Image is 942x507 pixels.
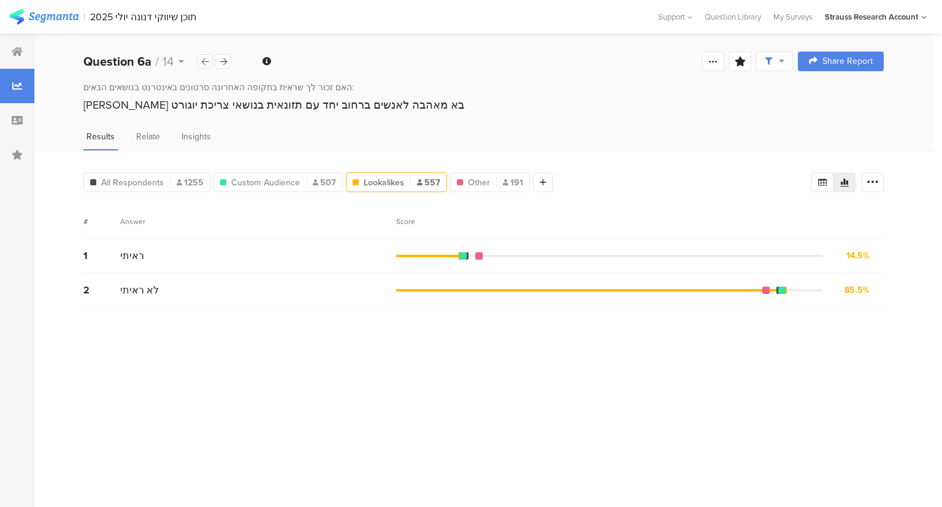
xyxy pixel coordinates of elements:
[177,176,204,189] span: 1255
[155,52,159,71] span: /
[83,216,120,227] div: #
[83,249,120,263] div: 1
[364,176,404,189] span: Lookalikes
[163,52,174,71] span: 14
[136,130,160,143] span: Relate
[468,176,490,189] span: Other
[120,283,159,297] span: לא ראיתי
[86,130,115,143] span: Results
[9,9,78,25] img: segmanta logo
[83,97,884,113] div: [PERSON_NAME] בא מאהבה לאנשים ברחוב יחד עם תזונאית בנושאי צריכת יוגורט
[846,249,870,262] div: 14.5%
[231,176,300,189] span: Custom Audience
[83,10,85,24] div: |
[101,176,164,189] span: All Respondents
[83,52,151,71] b: Question 6a
[396,216,422,227] div: Score
[417,176,440,189] span: 557
[503,176,523,189] span: 191
[90,11,197,23] div: תוכן שיווקי דנונה יולי 2025
[182,130,211,143] span: Insights
[83,81,884,94] div: האם זכור לך שראית בתקופה האחרונה סרטונים באינטרנט בנושאים הבאים:
[120,216,145,227] div: Answer
[822,57,873,66] span: Share Report
[120,249,144,263] span: ראיתי
[767,11,819,23] a: My Surveys
[658,7,692,26] div: Support
[313,176,336,189] span: 507
[83,283,120,297] div: 2
[699,11,767,23] a: Question Library
[825,11,918,23] div: Strauss Research Account
[844,284,870,296] div: 85.5%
